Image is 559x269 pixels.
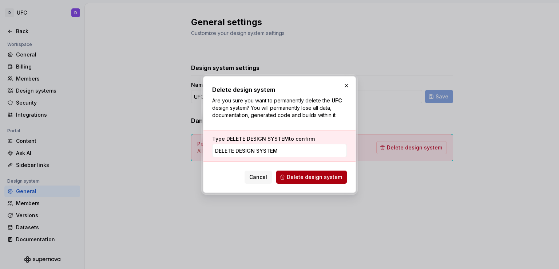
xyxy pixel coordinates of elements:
[212,97,347,119] p: Are you sure you want to permanently delete the design system? You will permanently lose all data...
[212,144,347,157] input: DELETE DESIGN SYSTEM
[245,171,272,184] button: Cancel
[276,171,347,184] button: Delete design system
[332,97,342,104] strong: UFC
[249,174,267,181] span: Cancel
[212,85,347,94] h2: Delete design system
[287,174,342,181] span: Delete design system
[226,136,289,142] span: DELETE DESIGN SYSTEM
[212,135,315,143] label: Type to confirm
